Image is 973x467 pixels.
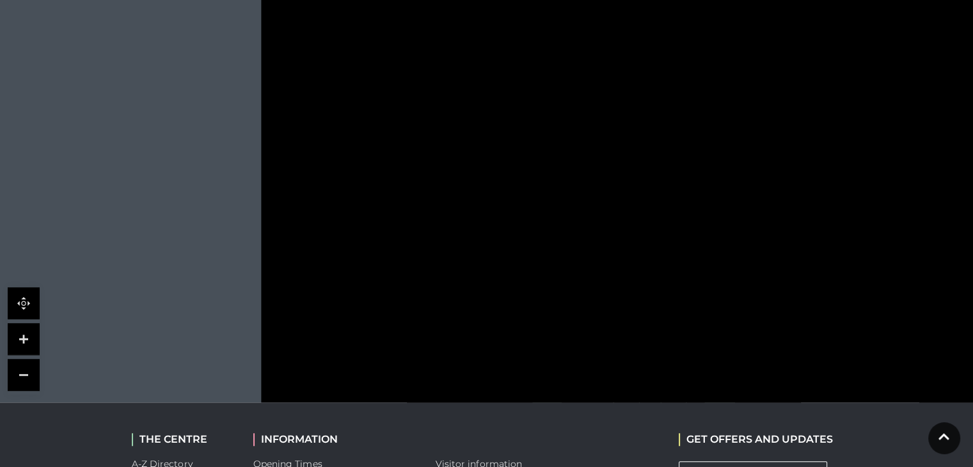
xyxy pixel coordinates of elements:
h2: INFORMATION [253,433,416,445]
h2: GET OFFERS AND UPDATES [679,433,833,445]
h2: THE CENTRE [132,433,234,445]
